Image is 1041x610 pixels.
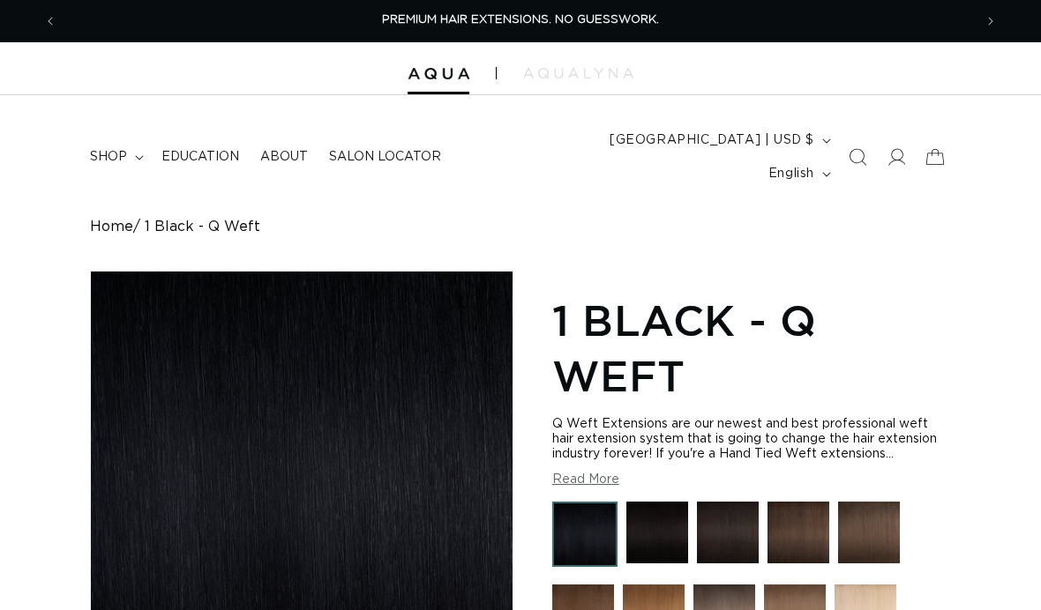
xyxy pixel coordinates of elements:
a: 1 Black - Q Weft [552,502,618,576]
button: [GEOGRAPHIC_DATA] | USD $ [599,123,838,157]
span: Education [161,149,239,165]
button: Next announcement [971,4,1010,38]
span: About [260,149,308,165]
summary: shop [79,138,151,175]
span: [GEOGRAPHIC_DATA] | USD $ [610,131,814,150]
h1: 1 Black - Q Weft [552,293,951,403]
a: 1B Soft Black - Q Weft [697,502,759,576]
img: 1B Soft Black - Q Weft [697,502,759,563]
img: aqualyna.com [523,68,633,78]
button: English [758,157,838,190]
button: Previous announcement [31,4,70,38]
img: Aqua Hair Extensions [408,68,469,80]
img: 2 Dark Brown - Q Weft [768,502,829,563]
a: 4AB Medium Ash Brown - Q Weft [838,502,900,576]
summary: Search [838,138,877,176]
button: Read More [552,472,619,487]
img: 4AB Medium Ash Brown - Q Weft [838,502,900,563]
span: shop [90,149,127,165]
a: 2 Dark Brown - Q Weft [768,502,829,576]
div: Q Weft Extensions are our newest and best professional weft hair extension system that is going t... [552,417,951,462]
img: 1 Black - Q Weft [552,502,618,567]
span: 1 Black - Q Weft [145,219,260,235]
a: Education [151,138,250,175]
nav: breadcrumbs [90,219,951,235]
a: About [250,138,318,175]
a: Home [90,219,133,235]
a: Salon Locator [318,138,452,175]
span: English [768,165,814,183]
span: Salon Locator [329,149,441,165]
span: PREMIUM HAIR EXTENSIONS. NO GUESSWORK. [382,14,659,26]
a: 1N Natural Black - Q Weft [626,502,688,576]
img: 1N Natural Black - Q Weft [626,502,688,563]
